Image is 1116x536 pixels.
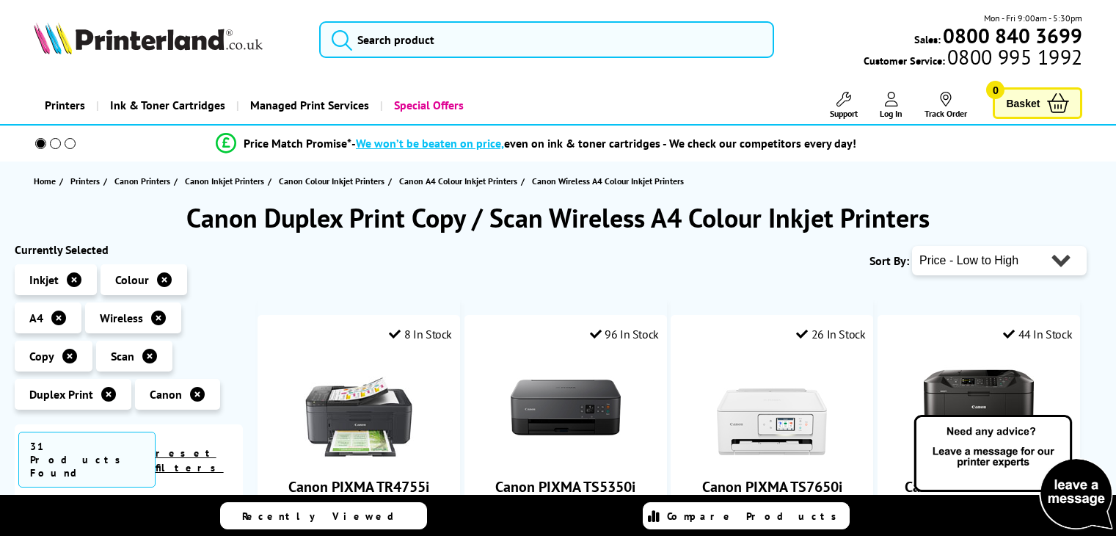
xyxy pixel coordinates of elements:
span: Wireless [100,311,143,325]
a: Support [830,92,858,119]
a: Canon Inkjet Printers [185,173,268,189]
a: Canon PIXMA TS5350i [511,451,621,466]
a: Printers [70,173,103,189]
input: Search product [319,21,774,58]
span: Canon A4 Colour Inkjet Printers [399,173,517,189]
span: Printers [70,173,100,189]
span: Canon Printers [114,173,170,189]
a: Canon PIXMA TS7650i [702,477,842,496]
li: modal_Promise [7,131,1065,156]
span: We won’t be beaten on price, [356,136,504,151]
span: Canon Colour Inkjet Printers [279,173,384,189]
img: Canon PIXMA TR4755i [304,352,414,463]
a: Canon PIXMA TS7650i [717,451,827,466]
span: Duplex Print [29,387,93,402]
div: Currently Selected [15,242,243,257]
b: 0800 840 3699 [943,22,1082,49]
a: Canon PIXMA TS5350i [495,477,635,496]
a: Printerland Logo [34,22,301,57]
span: Support [830,108,858,119]
a: Canon A4 Colour Inkjet Printers [399,173,521,189]
a: Basket 0 [993,87,1082,119]
span: Scan [111,349,134,363]
a: Recently Viewed [220,502,427,529]
span: Log In [880,108,902,119]
a: Ink & Toner Cartridges [96,87,236,124]
a: Home [34,173,59,189]
img: Canon PIXMA TS7650i [717,352,827,463]
span: A4 [29,311,43,325]
a: Canon MAXIFY MB2150 [905,477,1054,496]
span: Canon Inkjet Printers [185,173,264,189]
a: Special Offers [380,87,475,124]
img: Canon MAXIFY MB2150 [924,352,1034,463]
img: Canon PIXMA TS5350i [511,352,621,463]
a: Compare Products [643,502,850,529]
div: 96 In Stock [590,327,659,341]
div: - even on ink & toner cartridges - We check our competitors every day! [351,136,856,151]
a: Canon Printers [114,173,174,189]
h1: Canon Duplex Print Copy / Scan Wireless A4 Colour Inkjet Printers [15,200,1101,235]
span: 0800 995 1992 [945,50,1082,64]
span: Inkjet [29,272,59,287]
div: 8 In Stock [389,327,452,341]
a: Canon Colour Inkjet Printers [279,173,388,189]
a: Managed Print Services [236,87,380,124]
a: Log In [880,92,902,119]
span: Ink & Toner Cartridges [110,87,225,124]
div: 26 In Stock [796,327,865,341]
a: 0800 840 3699 [941,29,1082,43]
span: Canon Wireless A4 Colour Inkjet Printers [532,175,684,186]
div: 44 In Stock [1003,327,1072,341]
a: Canon PIXMA TR4755i [304,451,414,466]
span: Mon - Fri 9:00am - 5:30pm [984,11,1082,25]
span: Sales: [914,32,941,46]
span: Colour [115,272,149,287]
a: Track Order [924,92,967,119]
span: 31 Products Found [18,432,156,488]
img: Open Live Chat window [911,413,1116,533]
span: Price Match Promise* [244,136,351,151]
a: Canon PIXMA TR4755i [288,477,429,496]
span: Canon [150,387,182,402]
span: Basket [1006,93,1040,113]
span: Recently Viewed [242,510,409,523]
span: Sort By: [869,253,909,268]
img: Printerland Logo [34,22,263,54]
span: Compare Products [667,510,845,523]
a: Printers [34,87,96,124]
a: reset filters [156,446,224,474]
span: Copy [29,349,54,363]
span: 0 [986,81,1004,99]
span: Customer Service: [864,50,1082,68]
